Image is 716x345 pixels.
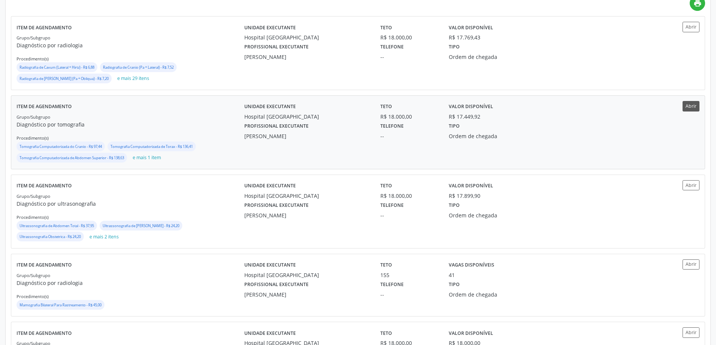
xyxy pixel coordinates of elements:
[17,135,48,141] small: Procedimento(s)
[380,192,438,200] div: R$ 18.000,00
[17,22,72,33] label: Item de agendamento
[17,279,244,287] p: Diagnóstico por radiologia
[449,180,493,192] label: Valor disponível
[380,200,404,211] label: Telefone
[449,33,480,41] div: R$ 17.769,43
[380,327,392,339] label: Teto
[449,291,540,298] div: Ordem de chegada
[244,121,309,132] label: Profissional executante
[380,113,438,121] div: R$ 18.000,00
[244,132,370,140] div: [PERSON_NAME]
[380,101,392,113] label: Teto
[449,132,540,140] div: Ordem de chegada
[244,22,296,33] label: Unidade executante
[244,259,296,271] label: Unidade executante
[17,114,50,120] small: Grupo/Subgrupo
[380,121,404,132] label: Telefone
[244,33,370,41] div: Hospital [GEOGRAPHIC_DATA]
[449,259,494,271] label: Vagas disponíveis
[17,214,48,220] small: Procedimento(s)
[17,327,72,339] label: Item de agendamento
[449,211,540,219] div: Ordem de chegada
[380,132,438,140] div: --
[449,41,460,53] label: Tipo
[380,22,392,33] label: Teto
[244,327,296,339] label: Unidade executante
[86,232,122,242] button: e mais 2 itens
[17,273,50,278] small: Grupo/Subgrupo
[380,259,392,271] label: Teto
[449,113,480,121] div: R$ 17.449,92
[17,259,72,271] label: Item de agendamento
[380,211,438,219] div: --
[244,211,370,219] div: [PERSON_NAME]
[103,65,174,70] small: Radiografia de Cranio (Pa + Lateral) - R$ 7,52
[111,144,193,149] small: Tomografia Computadorizada de Torax - R$ 136,41
[244,279,309,291] label: Profissional executante
[20,76,109,81] small: Radiografia de [PERSON_NAME] (Pa + Obliqua) - R$ 7,20
[683,101,699,111] button: Abrir
[130,153,164,163] button: e mais 1 item
[380,180,392,192] label: Teto
[449,121,460,132] label: Tipo
[449,101,493,113] label: Valor disponível
[449,327,493,339] label: Valor disponível
[244,200,309,211] label: Profissional executante
[20,65,94,70] small: Radiografia de Cavum (Lateral + Hirtz) - R$ 6,88
[244,53,370,61] div: [PERSON_NAME]
[449,53,540,61] div: Ordem de chegada
[244,180,296,192] label: Unidade executante
[380,271,438,279] div: 155
[449,279,460,291] label: Tipo
[449,192,480,200] div: R$ 17.899,90
[17,56,48,62] small: Procedimento(s)
[17,200,244,208] p: Diagnóstico por ultrasonografia
[449,200,460,211] label: Tipo
[103,223,179,228] small: Ultrassonografia de [PERSON_NAME] - R$ 24,20
[244,113,370,121] div: Hospital [GEOGRAPHIC_DATA]
[244,271,370,279] div: Hospital [GEOGRAPHIC_DATA]
[380,279,404,291] label: Telefone
[380,41,404,53] label: Telefone
[244,291,370,298] div: [PERSON_NAME]
[244,41,309,53] label: Profissional executante
[683,259,699,270] button: Abrir
[244,101,296,113] label: Unidade executante
[244,192,370,200] div: Hospital [GEOGRAPHIC_DATA]
[449,22,493,33] label: Valor disponível
[20,144,102,149] small: Tomografia Computadorizada do Cranio - R$ 97,44
[17,180,72,192] label: Item de agendamento
[683,22,699,32] button: Abrir
[449,271,455,279] div: 41
[114,74,152,84] button: e mais 29 itens
[380,33,438,41] div: R$ 18.000,00
[20,155,124,160] small: Tomografia Computadorizada de Abdomen Superior - R$ 138,63
[380,53,438,61] div: --
[17,121,244,128] p: Diagnóstico por tomografia
[683,327,699,337] button: Abrir
[17,294,48,299] small: Procedimento(s)
[17,101,72,113] label: Item de agendamento
[17,41,244,49] p: Diagnóstico por radiologia
[20,223,94,228] small: Ultrassonografia de Abdomen Total - R$ 37,95
[683,180,699,190] button: Abrir
[20,234,81,239] small: Ultrassonografia Obstetrica - R$ 24,20
[17,35,50,41] small: Grupo/Subgrupo
[17,193,50,199] small: Grupo/Subgrupo
[380,291,438,298] div: --
[20,303,101,307] small: Mamografia Bilateral Para Rastreamento - R$ 45,00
